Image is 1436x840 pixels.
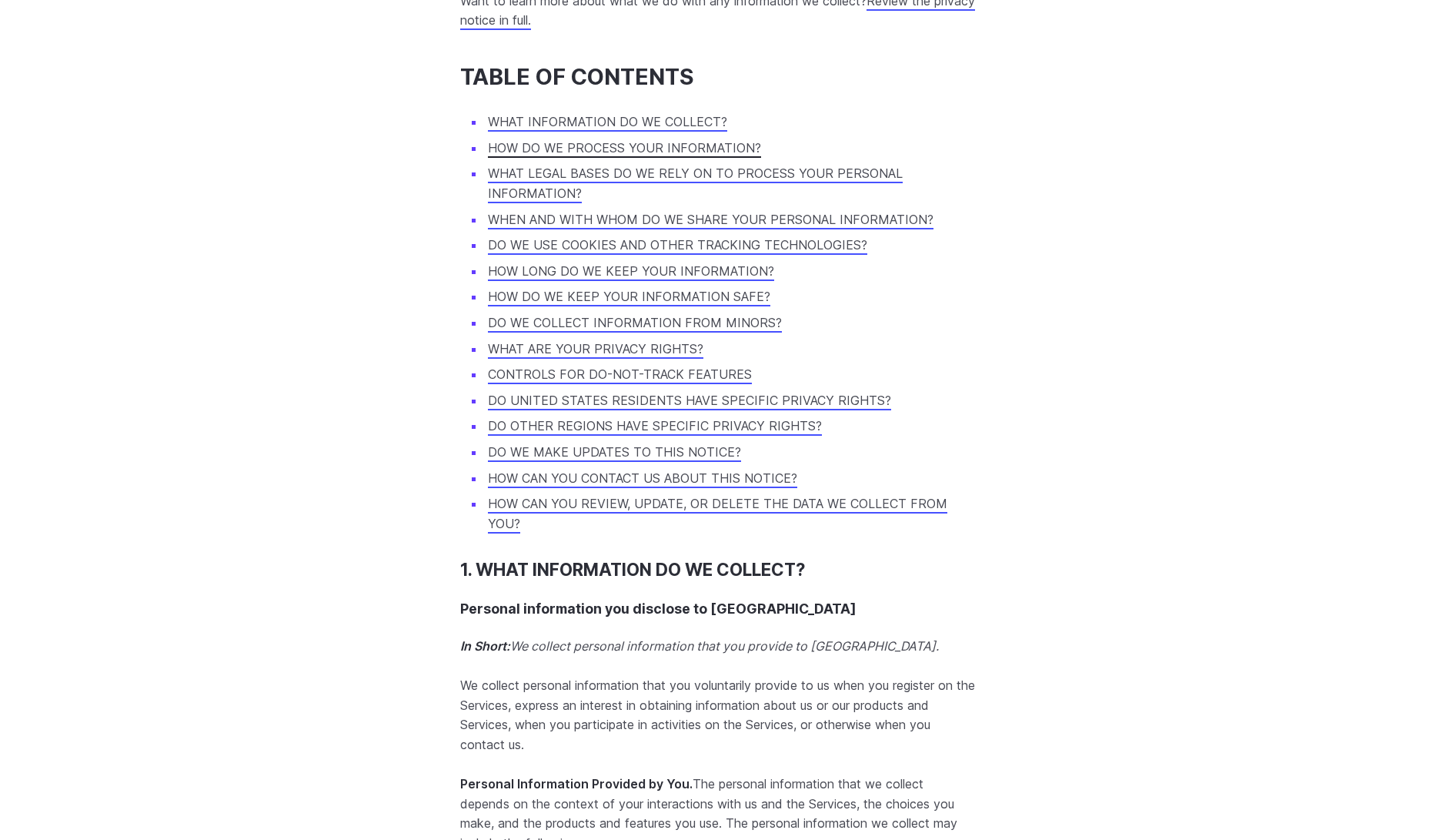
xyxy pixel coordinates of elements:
[488,237,867,253] a: DO WE USE COOKIES AND OTHER TRACKING TECHNOLOGIES?
[488,496,947,531] a: HOW CAN YOU REVIEW, UPDATE, OR DELETE THE DATA WE COLLECT FROM YOU?
[460,676,976,755] p: We collect personal information that you voluntarily provide to us when you register on the Servi...
[488,444,741,460] a: DO WE MAKE UPDATES TO THIS NOTICE?
[488,212,933,227] a: WHEN AND WITH WHOM DO WE SHARE YOUR PERSONAL INFORMATION?
[460,638,510,654] strong: In Short:
[460,638,939,654] em: We collect personal information that you provide to [GEOGRAPHIC_DATA].
[488,470,797,486] a: HOW CAN YOU CONTACT US ABOUT THIS NOTICE?
[460,64,694,91] a: TABLE OF CONTENTS
[488,166,903,201] a: WHAT LEGAL BASES DO WE RELY ON TO PROCESS YOUR PERSONAL INFORMATION?
[460,601,857,617] a: Personal information you disclose to [GEOGRAPHIC_DATA]
[488,263,774,279] a: HOW LONG DO WE KEEP YOUR INFORMATION?
[488,114,727,129] a: WHAT INFORMATION DO WE COLLECT?
[488,315,782,330] a: DO WE COLLECT INFORMATION FROM MINORS?
[488,366,752,382] a: CONTROLS FOR DO-NOT-TRACK FEATURES
[488,393,891,408] a: DO UNITED STATES RESIDENTS HAVE SPECIFIC PRIVACY RIGHTS?
[460,776,693,791] strong: Personal Information Provided by You.
[488,289,770,304] a: HOW DO WE KEEP YOUR INFORMATION SAFE?
[488,418,822,433] a: DO OTHER REGIONS HAVE SPECIFIC PRIVACY RIGHTS?
[488,140,761,156] a: HOW DO WE PROCESS YOUR INFORMATION?
[488,341,703,356] a: WHAT ARE YOUR PRIVACY RIGHTS?
[460,560,805,581] a: 1. WHAT INFORMATION DO WE COLLECT?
